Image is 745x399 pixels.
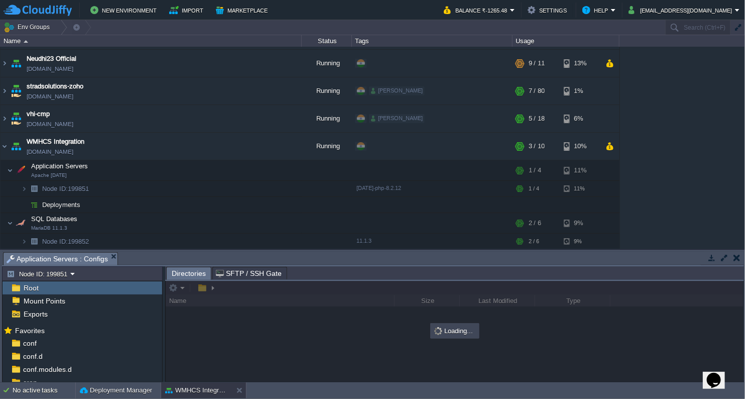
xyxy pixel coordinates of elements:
[172,267,206,280] span: Directories
[31,225,67,231] span: MariaDB 11.1.3
[22,296,67,306] a: Mount Points
[302,77,352,105] div: Running
[302,133,352,160] div: Running
[1,35,301,47] div: Name
[14,213,28,233] img: AMDAwAAAACH5BAEAAAAALAAAAAABAAEAAAICRAEAOw==
[41,184,90,193] a: Node ID:199851
[169,4,207,16] button: Import
[27,91,73,102] a: [DOMAIN_NAME]
[31,172,67,178] span: Apache [DATE]
[7,269,70,278] button: Node ID: 199851
[27,64,73,74] a: [DOMAIN_NAME]
[356,185,401,191] span: [DATE]-php-8.2.12
[1,105,9,132] img: AMDAwAAAACH5BAEAAAAALAAAAAABAAEAAAICRAEAOw==
[529,77,545,105] div: 7 / 80
[41,184,90,193] span: 199851
[30,162,89,170] span: Application Servers
[513,35,619,47] div: Usage
[564,77,596,105] div: 1%
[27,147,73,157] a: [DOMAIN_NAME]
[42,238,68,245] span: Node ID:
[431,324,478,338] div: Loading...
[7,160,13,180] img: AMDAwAAAACH5BAEAAAAALAAAAAABAAEAAAICRAEAOw==
[13,382,75,398] div: No active tasks
[80,385,152,395] button: Deployment Manager
[9,133,23,160] img: AMDAwAAAACH5BAEAAAAALAAAAAABAAEAAAICRAEAOw==
[27,109,50,119] a: vhi-cmp
[369,86,425,95] div: [PERSON_NAME]
[564,50,596,77] div: 13%
[9,105,23,132] img: AMDAwAAAACH5BAEAAAAALAAAAAABAAEAAAICRAEAOw==
[529,160,541,180] div: 1 / 4
[42,185,68,192] span: Node ID:
[564,213,596,233] div: 9%
[582,4,611,16] button: Help
[30,162,89,170] a: Application ServersApache [DATE]
[21,234,27,249] img: AMDAwAAAACH5BAEAAAAALAAAAAABAAEAAAICRAEAOw==
[41,237,90,246] span: 199852
[9,77,23,105] img: AMDAwAAAACH5BAEAAAAALAAAAAABAAEAAAICRAEAOw==
[216,267,282,279] span: SFTP / SSH Gate
[7,213,13,233] img: AMDAwAAAACH5BAEAAAAALAAAAAABAAEAAAICRAEAOw==
[564,133,596,160] div: 10%
[27,181,41,196] img: AMDAwAAAACH5BAEAAAAALAAAAAABAAEAAAICRAEAOw==
[369,114,425,123] div: [PERSON_NAME]
[21,181,27,196] img: AMDAwAAAACH5BAEAAAAALAAAAAABAAEAAAICRAEAOw==
[4,20,53,34] button: Env Groups
[13,327,46,335] a: Favorites
[27,197,41,213] img: AMDAwAAAACH5BAEAAAAALAAAAAABAAEAAAICRAEAOw==
[564,234,596,249] div: 9%
[629,4,735,16] button: [EMAIL_ADDRESS][DOMAIN_NAME]
[27,137,84,147] a: WMHCS Integration
[356,238,371,244] span: 11.1.3
[41,237,90,246] a: Node ID:199852
[30,215,79,223] a: SQL DatabasesMariaDB 11.1.3
[352,35,512,47] div: Tags
[90,4,160,16] button: New Environment
[21,378,39,387] a: cron
[27,234,41,249] img: AMDAwAAAACH5BAEAAAAALAAAAAABAAEAAAICRAEAOw==
[1,77,9,105] img: AMDAwAAAACH5BAEAAAAALAAAAAABAAEAAAICRAEAOw==
[22,310,49,319] a: Exports
[1,50,9,77] img: AMDAwAAAACH5BAEAAAAALAAAAAABAAEAAAICRAEAOw==
[564,160,596,180] div: 11%
[529,213,541,233] div: 2 / 6
[21,352,44,361] a: conf.d
[165,385,228,395] button: WMHCS Integration
[27,81,83,91] a: stradsolutions-zoho
[564,181,596,196] div: 11%
[529,105,545,132] div: 5 / 18
[529,133,545,160] div: 3 / 10
[528,4,570,16] button: Settings
[529,50,545,77] div: 9 / 11
[22,283,40,292] a: Root
[21,197,27,213] img: AMDAwAAAACH5BAEAAAAALAAAAAABAAEAAAICRAEAOw==
[27,54,76,64] a: Neudhi23 Official
[529,181,539,196] div: 1 / 4
[41,201,82,209] a: Deployments
[14,160,28,180] img: AMDAwAAAACH5BAEAAAAALAAAAAABAAEAAAICRAEAOw==
[21,339,38,348] a: conf
[216,4,271,16] button: Marketplace
[529,234,539,249] div: 2 / 6
[9,50,23,77] img: AMDAwAAAACH5BAEAAAAALAAAAAABAAEAAAICRAEAOw==
[27,119,73,129] a: [DOMAIN_NAME]
[24,40,28,43] img: AMDAwAAAACH5BAEAAAAALAAAAAABAAEAAAICRAEAOw==
[13,326,46,335] span: Favorites
[564,105,596,132] div: 6%
[302,35,351,47] div: Status
[30,215,79,223] span: SQL Databases
[444,4,510,16] button: Balance ₹-1265.48
[21,365,73,374] a: conf.modules.d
